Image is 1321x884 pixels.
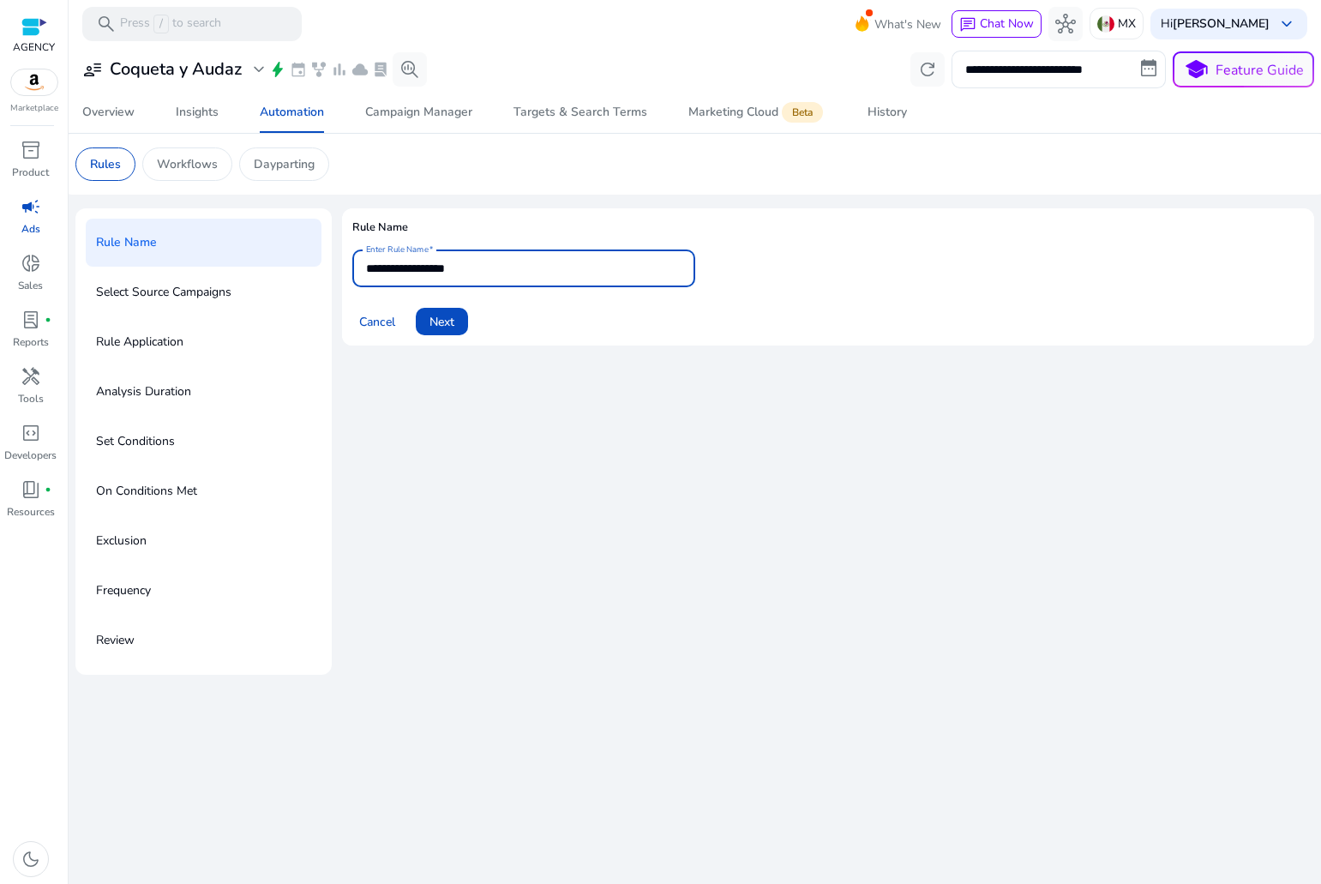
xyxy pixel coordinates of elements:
[331,61,348,78] span: bar_chart
[1184,57,1209,82] span: school
[269,61,286,78] span: bolt
[176,106,219,118] div: Insights
[96,527,147,555] p: Exclusion
[21,849,41,869] span: dark_mode
[96,627,135,654] p: Review
[11,69,57,95] img: amazon.svg
[352,219,1304,250] h4: Rule Name
[110,59,242,80] h3: Coqueta y Audaz
[1276,14,1297,34] span: keyboard_arrow_down
[7,504,55,520] p: Resources
[688,105,826,119] div: Marketing Cloud
[120,15,221,33] p: Press to search
[366,244,429,256] mat-label: Enter Rule Name
[45,316,51,323] span: fiber_manual_record
[429,313,454,331] span: Next
[1216,60,1304,81] p: Feature Guide
[1055,14,1076,34] span: hub
[874,9,941,39] span: What's New
[21,310,41,330] span: lab_profile
[1173,51,1314,87] button: schoolFeature Guide
[96,478,197,505] p: On Conditions Met
[4,448,57,463] p: Developers
[157,155,218,173] p: Workflows
[21,196,41,217] span: campaign
[96,577,151,604] p: Frequency
[416,308,468,335] button: Next
[90,155,121,173] p: Rules
[96,229,157,256] p: Rule Name
[1118,9,1136,39] p: MX
[21,366,41,387] span: handyman
[21,221,40,237] p: Ads
[96,328,183,356] p: Rule Application
[260,106,324,118] div: Automation
[310,61,327,78] span: family_history
[96,14,117,34] span: search
[21,479,41,500] span: book_4
[96,428,175,455] p: Set Conditions
[1097,15,1114,33] img: mx.svg
[96,279,231,306] p: Select Source Campaigns
[21,253,41,274] span: donut_small
[513,106,647,118] div: Targets & Search Terms
[1173,15,1270,32] b: [PERSON_NAME]
[13,334,49,350] p: Reports
[153,15,169,33] span: /
[96,378,191,406] p: Analysis Duration
[359,313,395,331] span: Cancel
[45,486,51,493] span: fiber_manual_record
[1048,7,1083,41] button: hub
[782,102,823,123] span: Beta
[13,39,55,55] p: AGENCY
[1161,18,1270,30] p: Hi
[910,52,945,87] button: refresh
[82,106,135,118] div: Overview
[249,59,269,80] span: expand_more
[917,59,938,80] span: refresh
[980,15,1034,32] span: Chat Now
[959,16,976,33] span: chat
[393,52,427,87] button: search_insights
[21,140,41,160] span: inventory_2
[18,278,43,293] p: Sales
[290,61,307,78] span: event
[254,155,315,173] p: Dayparting
[952,10,1042,38] button: chatChat Now
[18,391,44,406] p: Tools
[12,165,49,180] p: Product
[351,61,369,78] span: cloud
[868,106,907,118] div: History
[372,61,389,78] span: lab_profile
[399,59,420,80] span: search_insights
[21,423,41,443] span: code_blocks
[352,308,402,335] button: Cancel
[10,102,58,115] p: Marketplace
[365,106,472,118] div: Campaign Manager
[82,59,103,80] span: user_attributes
